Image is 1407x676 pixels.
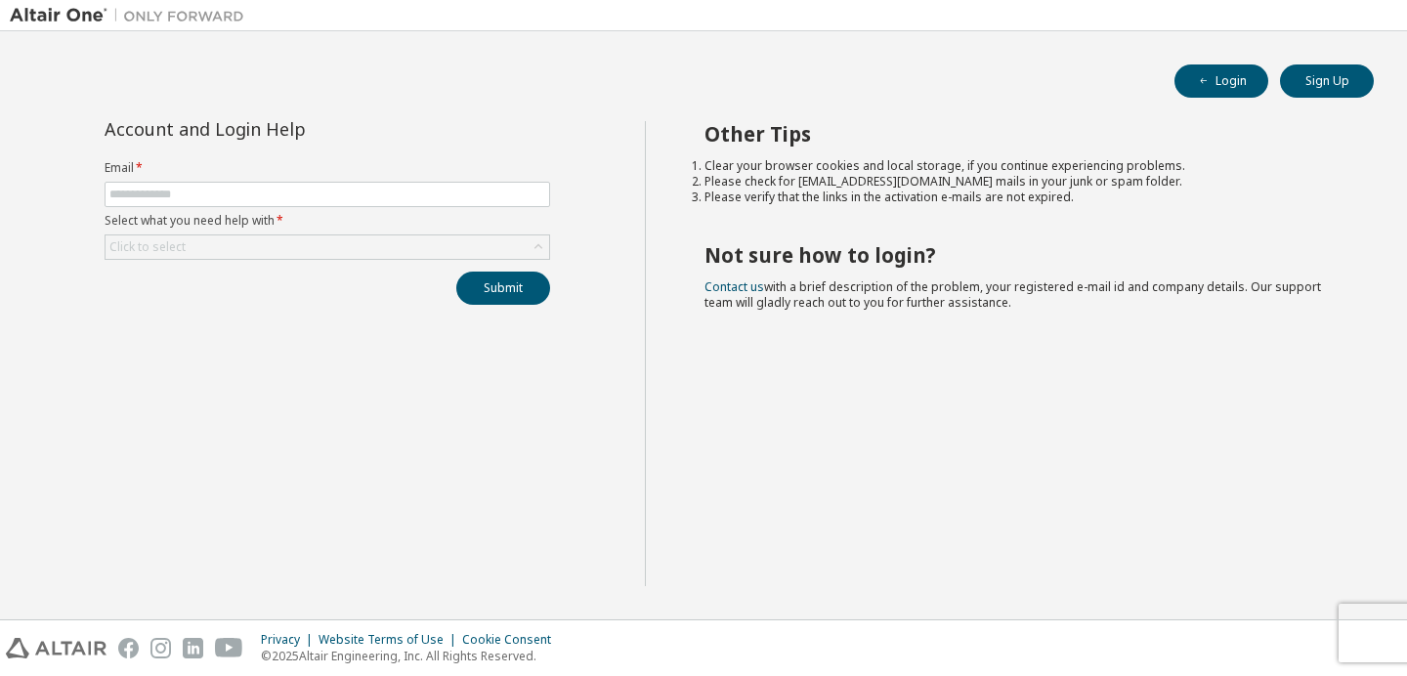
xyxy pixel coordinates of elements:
div: Click to select [106,235,549,259]
div: Website Terms of Use [319,632,462,648]
span: with a brief description of the problem, your registered e-mail id and company details. Our suppo... [704,278,1321,311]
button: Login [1174,64,1268,98]
div: Privacy [261,632,319,648]
img: youtube.svg [215,638,243,658]
p: © 2025 Altair Engineering, Inc. All Rights Reserved. [261,648,563,664]
img: facebook.svg [118,638,139,658]
img: Altair One [10,6,254,25]
div: Account and Login Help [105,121,461,137]
li: Please check for [EMAIL_ADDRESS][DOMAIN_NAME] mails in your junk or spam folder. [704,174,1340,190]
div: Cookie Consent [462,632,563,648]
button: Submit [456,272,550,305]
img: instagram.svg [150,638,171,658]
li: Please verify that the links in the activation e-mails are not expired. [704,190,1340,205]
h2: Not sure how to login? [704,242,1340,268]
a: Contact us [704,278,764,295]
img: altair_logo.svg [6,638,107,658]
div: Click to select [109,239,186,255]
button: Sign Up [1280,64,1374,98]
img: linkedin.svg [183,638,203,658]
li: Clear your browser cookies and local storage, if you continue experiencing problems. [704,158,1340,174]
label: Select what you need help with [105,213,550,229]
h2: Other Tips [704,121,1340,147]
label: Email [105,160,550,176]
